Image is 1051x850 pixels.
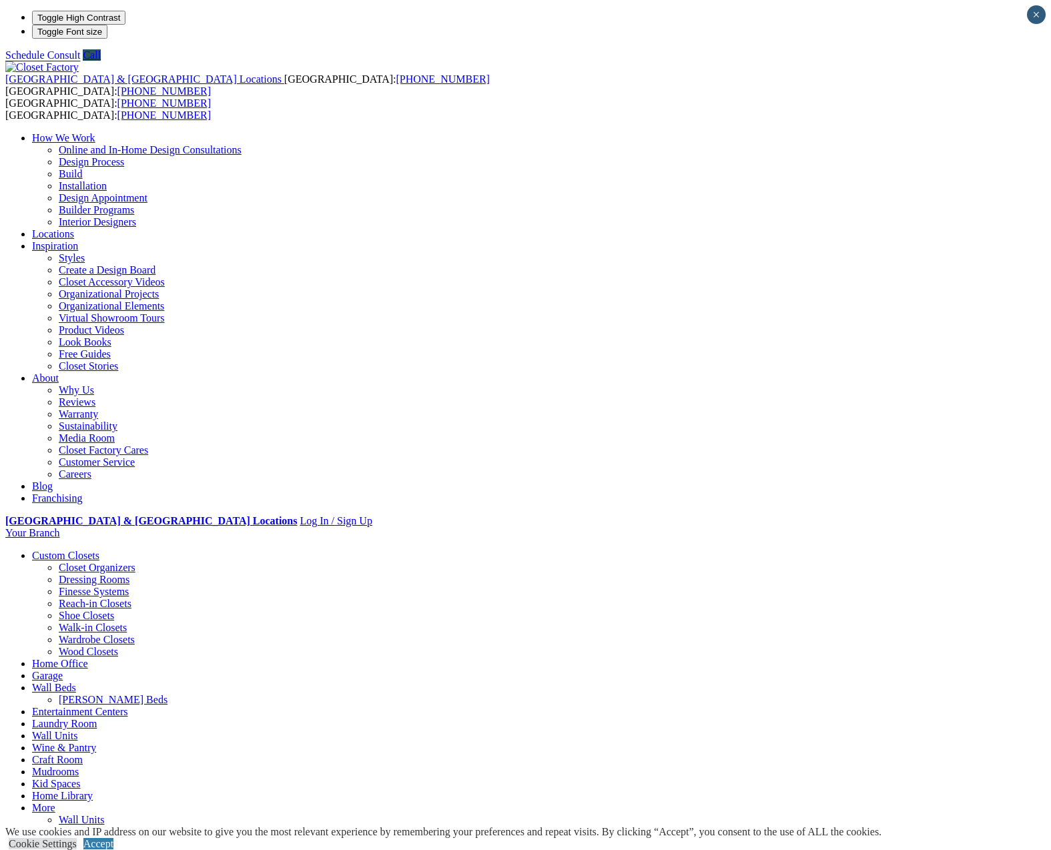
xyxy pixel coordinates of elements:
[5,49,80,61] a: Schedule Consult
[9,838,77,849] a: Cookie Settings
[5,73,282,85] span: [GEOGRAPHIC_DATA] & [GEOGRAPHIC_DATA] Locations
[5,73,284,85] a: [GEOGRAPHIC_DATA] & [GEOGRAPHIC_DATA] Locations
[59,252,85,264] a: Styles
[32,240,78,252] a: Inspiration
[59,586,129,597] a: Finesse Systems
[32,492,83,504] a: Franchising
[1027,5,1046,24] button: Close
[83,49,101,61] a: Call
[5,527,59,538] a: Your Branch
[59,384,94,396] a: Why Us
[32,550,99,561] a: Custom Closets
[59,396,95,408] a: Reviews
[117,97,211,109] a: [PHONE_NUMBER]
[32,682,76,693] a: Wall Beds
[59,276,165,288] a: Closet Accessory Videos
[59,288,159,300] a: Organizational Projects
[37,13,120,23] span: Toggle High Contrast
[59,204,134,216] a: Builder Programs
[32,778,80,789] a: Kid Spaces
[59,432,115,444] a: Media Room
[32,706,128,717] a: Entertainment Centers
[59,622,127,633] a: Walk-in Closets
[59,180,107,191] a: Installation
[32,670,63,681] a: Garage
[59,468,91,480] a: Careers
[59,814,104,825] a: Wall Units
[59,598,131,609] a: Reach-in Closets
[59,456,135,468] a: Customer Service
[396,73,489,85] a: [PHONE_NUMBER]
[59,336,111,348] a: Look Books
[32,766,79,777] a: Mudrooms
[59,216,136,228] a: Interior Designers
[5,97,211,121] span: [GEOGRAPHIC_DATA]: [GEOGRAPHIC_DATA]:
[59,562,135,573] a: Closet Organizers
[32,742,96,753] a: Wine & Pantry
[59,192,147,203] a: Design Appointment
[32,790,93,801] a: Home Library
[59,348,111,360] a: Free Guides
[117,85,211,97] a: [PHONE_NUMBER]
[59,156,124,167] a: Design Process
[59,360,118,372] a: Closet Stories
[59,634,135,645] a: Wardrobe Closets
[32,730,77,741] a: Wall Units
[59,264,155,276] a: Create a Design Board
[32,802,55,813] a: More menu text will display only on big screen
[59,324,124,336] a: Product Videos
[32,754,83,765] a: Craft Room
[59,610,114,621] a: Shoe Closets
[117,109,211,121] a: [PHONE_NUMBER]
[59,300,164,312] a: Organizational Elements
[32,228,74,240] a: Locations
[32,658,88,669] a: Home Office
[59,144,242,155] a: Online and In-Home Design Consultations
[32,718,97,729] a: Laundry Room
[32,132,95,143] a: How We Work
[59,420,117,432] a: Sustainability
[5,826,882,838] div: We use cookies and IP address on our website to give you the most relevant experience by remember...
[59,646,118,657] a: Wood Closets
[32,11,125,25] button: Toggle High Contrast
[59,312,165,324] a: Virtual Showroom Tours
[59,694,167,705] a: [PERSON_NAME] Beds
[59,444,148,456] a: Closet Factory Cares
[59,168,83,179] a: Build
[5,61,79,73] img: Closet Factory
[32,372,59,384] a: About
[32,25,107,39] button: Toggle Font size
[5,515,297,526] a: [GEOGRAPHIC_DATA] & [GEOGRAPHIC_DATA] Locations
[59,574,129,585] a: Dressing Rooms
[37,27,102,37] span: Toggle Font size
[83,838,113,849] a: Accept
[300,515,372,526] a: Log In / Sign Up
[5,73,490,97] span: [GEOGRAPHIC_DATA]: [GEOGRAPHIC_DATA]:
[59,408,98,420] a: Warranty
[32,480,53,492] a: Blog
